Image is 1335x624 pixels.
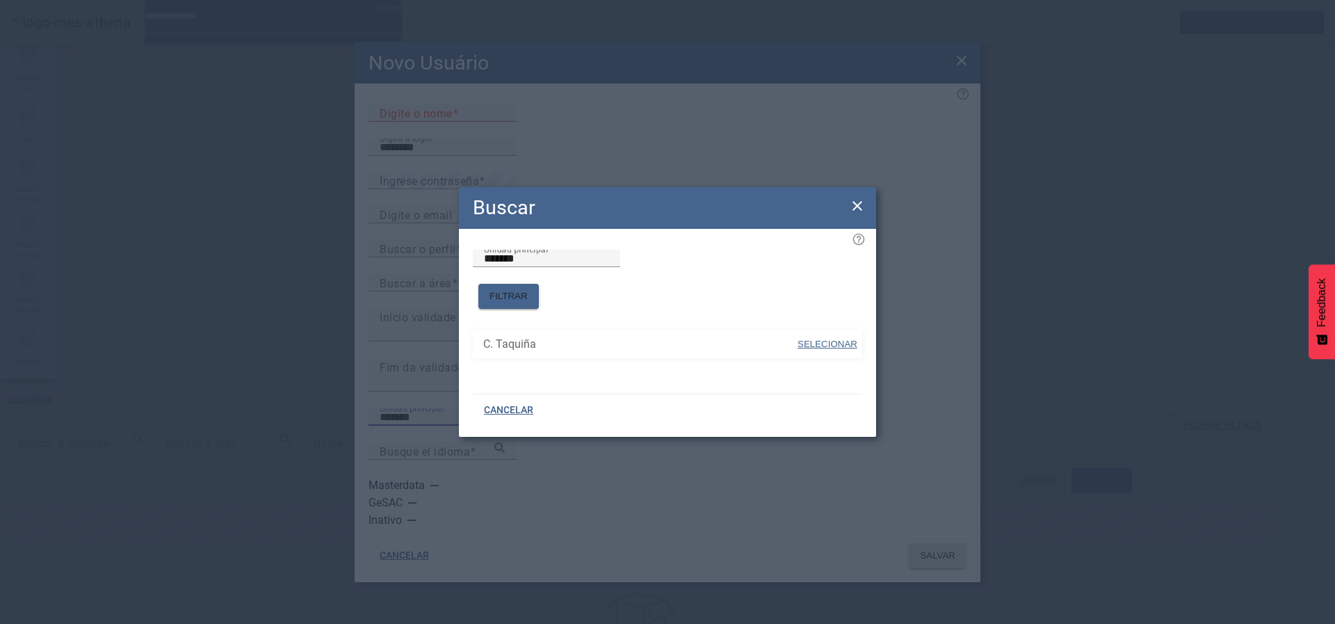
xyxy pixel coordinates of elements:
mat-label: Unidad principal [484,244,548,254]
button: FILTRAR [478,284,539,309]
button: Feedback - Mostrar pesquisa [1309,264,1335,359]
button: CANCELAR [473,398,544,423]
button: SELECIONAR [796,332,859,357]
h2: Buscar [473,193,535,223]
span: C. Taquiña [483,336,796,353]
span: CANCELAR [484,403,533,417]
span: SELECIONAR [798,339,857,349]
span: FILTRAR [489,289,528,303]
span: Feedback [1316,278,1328,327]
